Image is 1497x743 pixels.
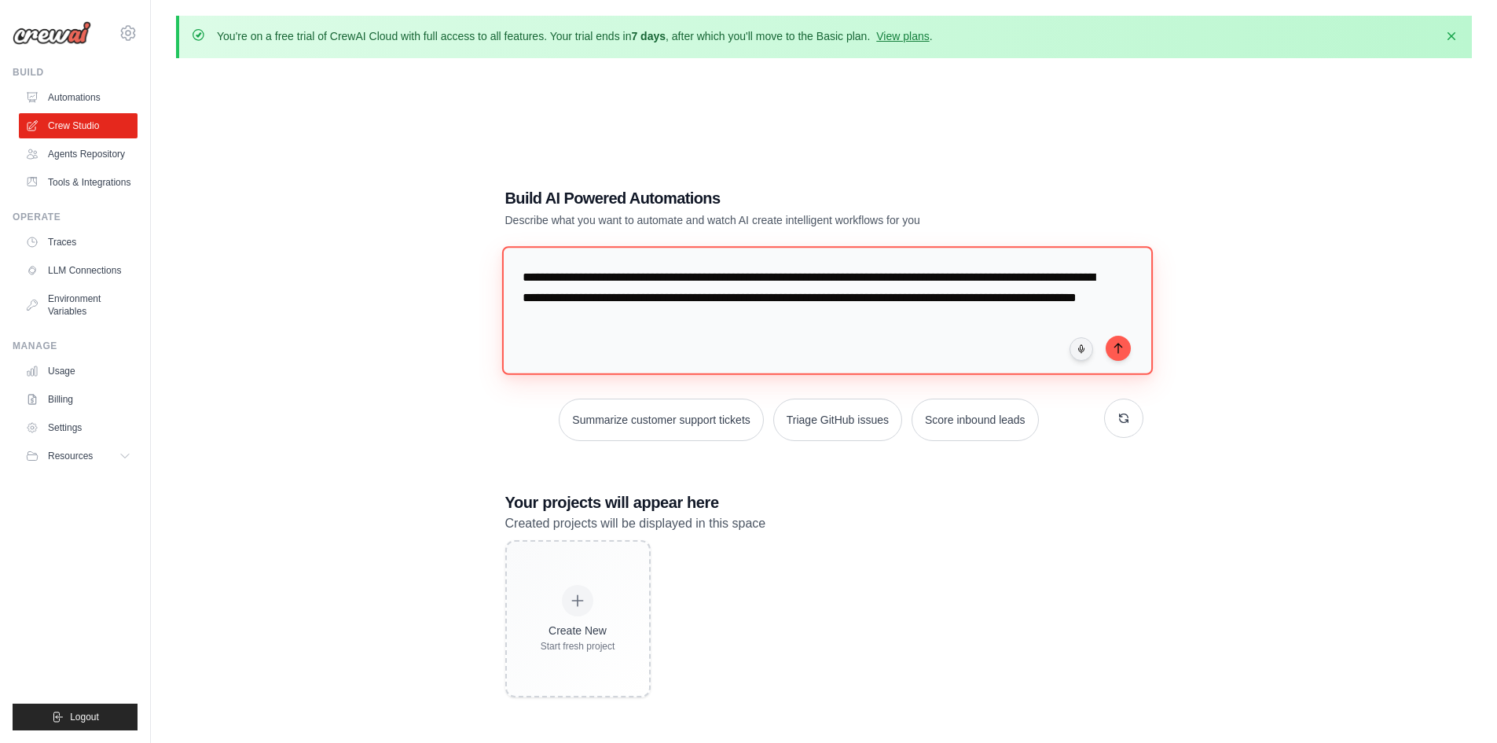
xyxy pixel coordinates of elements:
[19,387,138,412] a: Billing
[1104,399,1143,438] button: Get new suggestions
[217,28,933,44] p: You're on a free trial of CrewAI Cloud with full access to all features. Your trial ends in , aft...
[773,399,902,441] button: Triage GitHub issues
[19,85,138,110] a: Automations
[13,21,91,45] img: Logo
[19,142,138,167] a: Agents Repository
[631,30,666,42] strong: 7 days
[1070,337,1093,361] button: Click to speak your automation idea
[876,30,929,42] a: View plans
[13,704,138,730] button: Logout
[19,170,138,195] a: Tools & Integrations
[912,399,1039,441] button: Score inbound leads
[505,491,1143,513] h3: Your projects will appear here
[19,443,138,469] button: Resources
[19,415,138,440] a: Settings
[541,623,615,638] div: Create New
[13,340,138,352] div: Manage
[19,230,138,255] a: Traces
[505,212,1033,228] p: Describe what you want to automate and watch AI create intelligent workflows for you
[541,640,615,653] div: Start fresh project
[19,258,138,283] a: LLM Connections
[19,359,138,384] a: Usage
[13,211,138,223] div: Operate
[559,399,763,441] button: Summarize customer support tickets
[505,513,1143,534] p: Created projects will be displayed in this space
[48,450,93,462] span: Resources
[13,66,138,79] div: Build
[505,187,1033,209] h1: Build AI Powered Automations
[19,286,138,324] a: Environment Variables
[19,113,138,138] a: Crew Studio
[70,711,99,723] span: Logout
